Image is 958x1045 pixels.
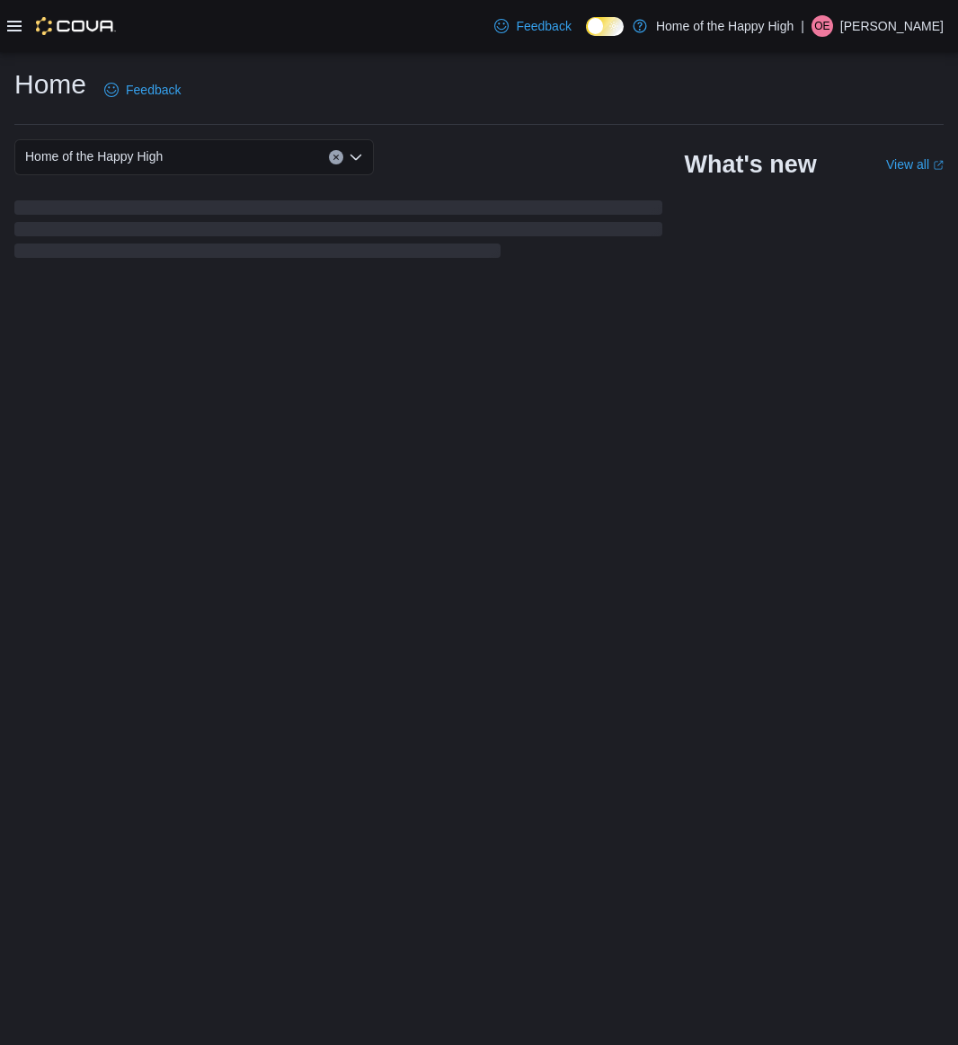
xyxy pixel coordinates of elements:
a: Feedback [487,8,578,44]
input: Dark Mode [586,17,624,36]
span: Loading [14,204,662,261]
p: Home of the Happy High [656,15,794,37]
span: Dark Mode [586,36,587,37]
span: Feedback [126,81,181,99]
p: | [801,15,804,37]
p: [PERSON_NAME] [840,15,944,37]
h1: Home [14,66,86,102]
div: Olivia Edafe [812,15,833,37]
h2: What's new [684,150,816,179]
span: OE [814,15,829,37]
button: Open list of options [349,150,363,164]
svg: External link [933,160,944,171]
span: Feedback [516,17,571,35]
span: Home of the Happy High [25,146,163,167]
button: Clear input [329,150,343,164]
a: Feedback [97,72,188,108]
img: Cova [36,17,116,35]
a: View allExternal link [886,157,944,172]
